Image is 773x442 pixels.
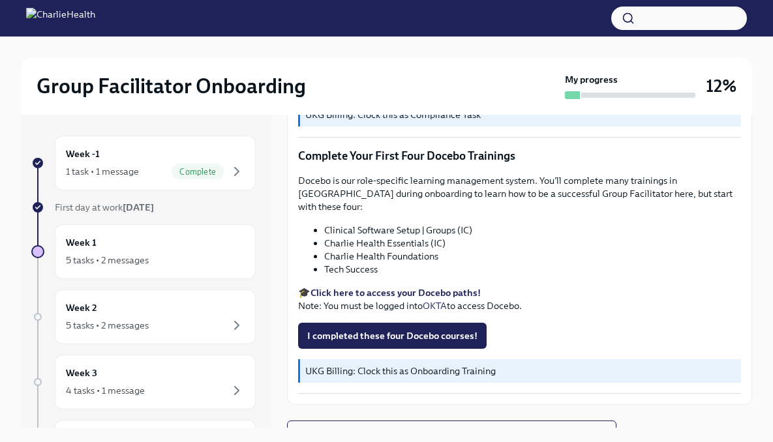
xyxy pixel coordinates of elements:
[66,147,100,161] h6: Week -1
[66,384,145,397] div: 4 tasks • 1 message
[31,355,256,409] a: Week 34 tasks • 1 message
[37,73,306,99] h2: Group Facilitator Onboarding
[423,300,447,312] a: OKTA
[298,286,741,312] p: 🎓 Note: You must be logged into to access Docebo.
[298,174,741,213] p: Docebo is our role-specific learning management system. You'll complete many trainings in [GEOGRA...
[66,165,139,178] div: 1 task • 1 message
[305,364,736,377] p: UKG Billing: Clock this as Onboarding Training
[298,427,605,440] span: Next task : Week One: Essential Compliance Tasks (~6.5 hours to complete)
[324,250,741,263] li: Charlie Health Foundations
[307,329,477,342] span: I completed these four Docebo courses!
[31,289,256,344] a: Week 25 tasks • 2 messages
[31,224,256,279] a: Week 15 tasks • 2 messages
[298,323,487,349] button: I completed these four Docebo courses!
[324,224,741,237] li: Clinical Software Setup | Groups (IC)
[31,201,256,214] a: First day at work[DATE]
[66,319,149,332] div: 5 tasks • 2 messages
[123,201,154,213] strong: [DATE]
[298,148,741,164] p: Complete Your First Four Docebo Trainings
[66,235,97,250] h6: Week 1
[305,108,736,121] p: UKG Billing: Clock this as Compliance Task
[311,287,481,299] a: Click here to access your Docebo paths!
[55,201,154,213] span: First day at work
[66,366,97,380] h6: Week 3
[66,254,149,267] div: 5 tasks • 2 messages
[31,136,256,190] a: Week -11 task • 1 messageComplete
[324,237,741,250] li: Charlie Health Essentials (IC)
[565,73,618,86] strong: My progress
[172,167,224,177] span: Complete
[706,74,736,98] h3: 12%
[324,263,741,276] li: Tech Success
[26,8,95,29] img: CharlieHealth
[66,301,97,315] h6: Week 2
